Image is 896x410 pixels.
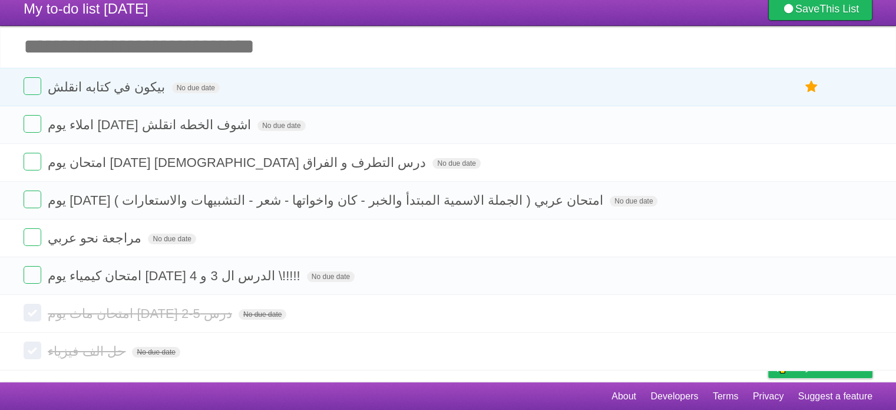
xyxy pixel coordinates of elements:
[793,357,867,378] span: Buy me a coffee
[24,228,41,246] label: Done
[713,385,739,408] a: Terms
[48,268,303,283] span: امتحان كيمياء يوم [DATE] الدرس ال 3 و 4 \!!!!!
[753,385,783,408] a: Privacy
[132,347,180,357] span: No due date
[24,115,41,133] label: Done
[48,80,168,94] span: بيكون في كتابه انقلش
[798,385,872,408] a: Suggest a feature
[24,153,41,170] label: Done
[48,306,235,321] span: امتحان ماث يوم [DATE] درس 5-2
[257,120,305,131] span: No due date
[24,266,41,284] label: Done
[48,155,429,170] span: امتحان يوم [DATE] [DEMOGRAPHIC_DATA] درس التطرف و الفراق
[24,191,41,208] label: Done
[307,271,355,282] span: No due date
[48,344,128,359] span: حل الف فيزياء
[48,231,144,245] span: مراجعة نحو عربي
[610,196,657,206] span: No due date
[432,158,480,169] span: No due date
[148,234,196,244] span: No due date
[24,304,41,322] label: Done
[611,385,636,408] a: About
[48,193,606,208] span: يوم [DATE] امتحان عربي ( الجملة الاسمية المبتدأ والخبر - كان واخواتها - شعر - التشبيهات والاستعار...
[24,77,41,95] label: Done
[819,3,859,15] b: This List
[24,1,148,17] span: My to-do list [DATE]
[172,83,220,93] span: No due date
[650,385,698,408] a: Developers
[801,77,823,97] label: Star task
[24,342,41,359] label: Done
[239,309,286,320] span: No due date
[48,117,254,132] span: املاء يوم [DATE] اشوف الخطه انقلش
